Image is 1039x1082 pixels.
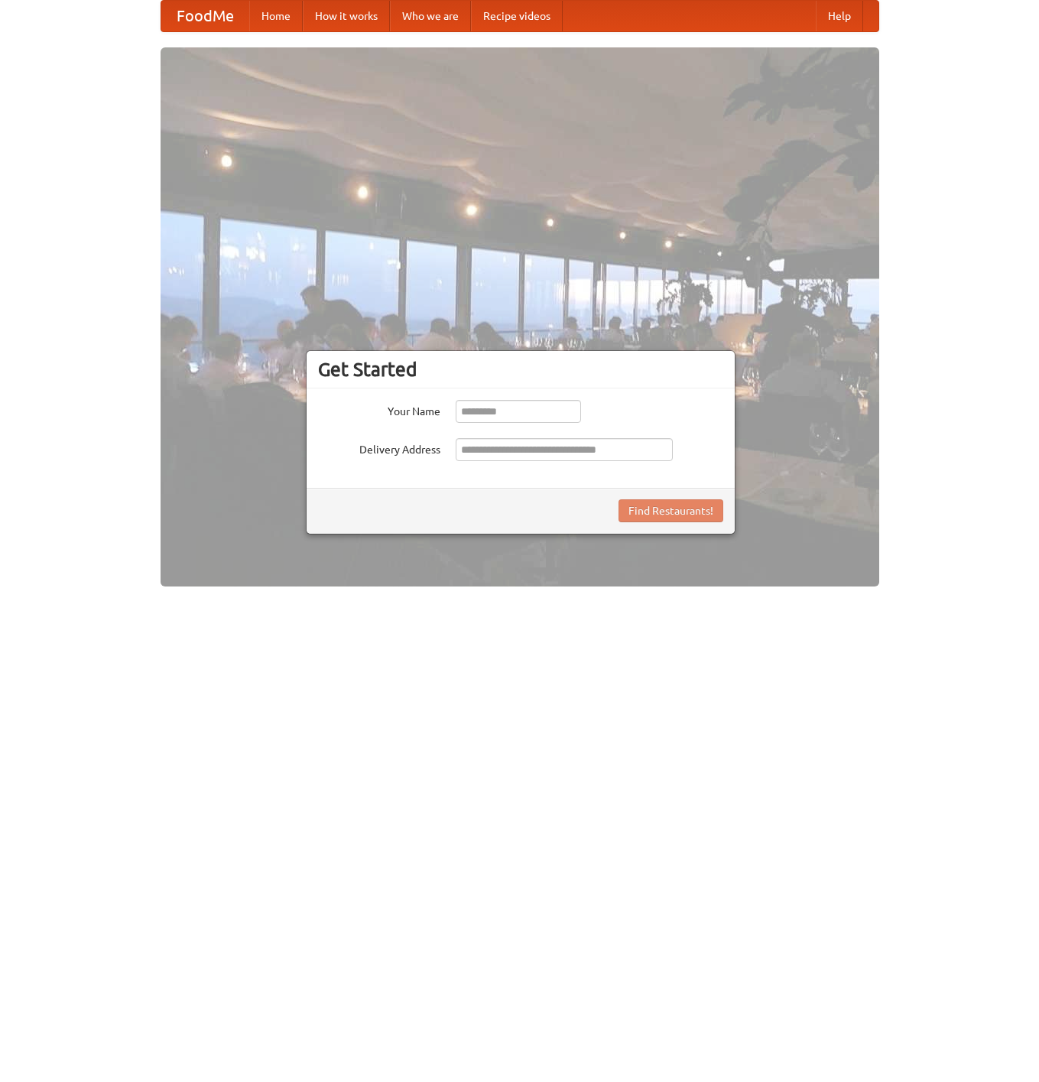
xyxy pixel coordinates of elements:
[318,400,440,419] label: Your Name
[619,499,723,522] button: Find Restaurants!
[390,1,471,31] a: Who we are
[318,358,723,381] h3: Get Started
[816,1,863,31] a: Help
[303,1,390,31] a: How it works
[471,1,563,31] a: Recipe videos
[249,1,303,31] a: Home
[161,1,249,31] a: FoodMe
[318,438,440,457] label: Delivery Address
